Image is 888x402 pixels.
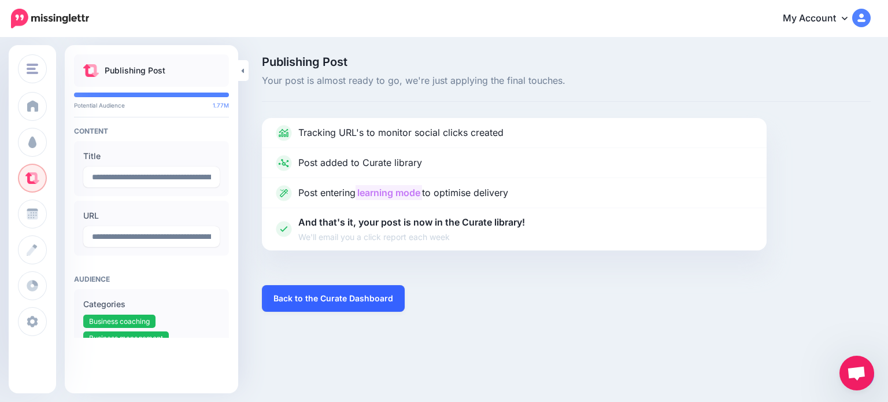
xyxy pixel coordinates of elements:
[298,126,504,141] p: Tracking URL's to monitor social clicks created
[298,186,508,201] p: Post entering to optimise delivery
[89,334,163,342] span: Business management
[83,64,99,77] img: curate.png
[298,156,422,171] p: Post added to Curate library
[262,285,405,312] a: Back to the Curate Dashboard
[11,9,89,28] img: Missinglettr
[262,73,871,88] span: Your post is almost ready to go, we're just applying the final touches.
[213,102,229,109] span: 1.77M
[298,230,525,244] span: We'll email you a click report each week
[105,64,165,78] p: Publishing Post
[771,5,871,33] a: My Account
[83,209,220,223] label: URL
[262,56,871,68] span: Publishing Post
[89,317,150,326] span: Business coaching
[356,185,422,200] mark: learning mode
[74,102,229,109] p: Potential Audience
[74,275,229,283] h4: Audience
[83,149,220,163] label: Title
[83,297,220,311] label: Categories
[74,127,229,135] h4: Content
[298,215,525,244] p: And that's it, your post is now in the Curate library!
[839,356,874,390] a: Open chat
[27,64,38,74] img: menu.png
